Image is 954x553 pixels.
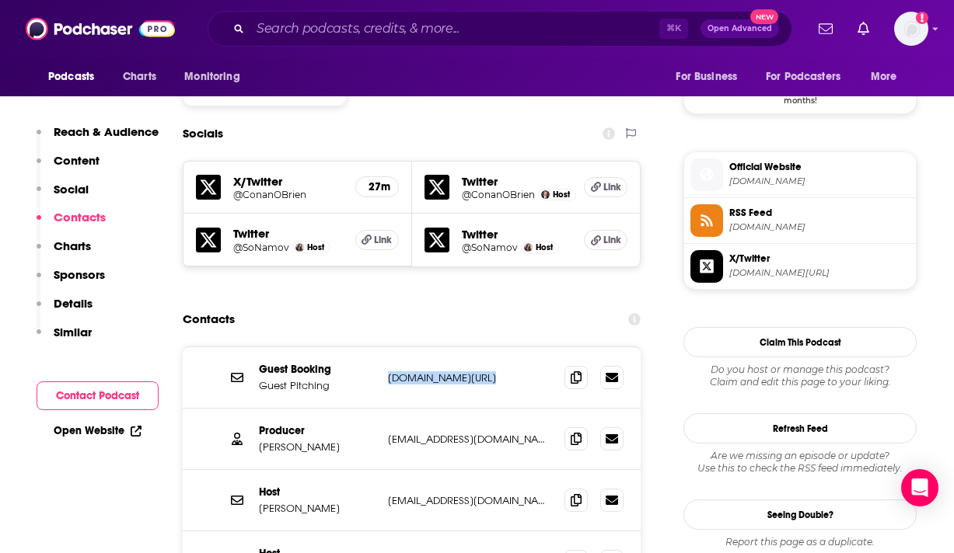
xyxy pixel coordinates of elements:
[26,14,175,43] img: Podchaser - Follow, Share and Rate Podcasts
[524,243,533,252] img: Sona Movsesian
[750,9,778,24] span: New
[729,267,910,279] span: twitter.com/ConanOBrien
[894,12,928,46] button: Show profile menu
[462,242,518,253] a: @SoNamov
[553,190,570,200] span: Host
[37,210,106,238] button: Contacts
[54,424,142,437] a: Open Website
[462,227,572,242] h5: Twitter
[37,182,89,210] button: Social
[307,242,324,252] span: Host
[871,66,897,88] span: More
[683,363,917,388] div: Claim and edit this page to your liking.
[536,242,553,252] span: Host
[708,25,772,33] span: Open Advanced
[123,66,156,88] span: Charts
[183,304,235,334] h2: Contacts
[676,66,737,88] span: For Business
[37,381,159,410] button: Contact Podcast
[659,19,688,39] span: ⌘ K
[683,450,917,475] div: Are we missing an episode or update? Use this to check the RSS feed immediately.
[259,379,376,392] p: Guest Pitching
[584,230,627,250] a: Link
[851,16,875,42] a: Show notifications dropdown
[584,177,627,197] a: Link
[894,12,928,46] span: Logged in as emma.garth
[462,189,535,200] a: @ConanOBrien
[259,440,376,454] p: [PERSON_NAME]
[701,19,779,38] button: Open AdvancedNew
[756,62,863,92] button: open menu
[37,238,91,267] button: Charts
[603,181,621,193] span: Link
[690,250,910,283] a: X/Twitter[DOMAIN_NAME][URL]
[729,252,910,266] span: X/Twitter
[541,190,550,199] img: Conan O'Brien
[54,238,91,253] p: Charts
[37,62,114,92] button: open menu
[684,31,916,104] a: SimpleCast Deal: Use Code: PODCHASER for 50% OFF your first 2 months!
[259,363,376,376] p: Guest Booking
[37,124,159,153] button: Reach & Audience
[683,499,917,530] a: Seeing Double?
[48,66,94,88] span: Podcasts
[259,485,376,499] p: Host
[183,119,223,148] h2: Socials
[894,12,928,46] img: User Profile
[388,371,552,384] p: [DOMAIN_NAME][URL]
[54,296,93,311] p: Details
[901,469,938,506] div: Open Intercom Messenger
[374,234,392,246] span: Link
[388,433,552,446] p: [EMAIL_ADDRESS][DOMAIN_NAME]
[54,210,106,224] p: Contacts
[355,230,399,250] a: Link
[259,424,376,437] p: Producer
[233,242,289,253] a: @SoNamov
[54,153,100,168] p: Content
[729,160,910,174] span: Official Website
[37,267,105,296] button: Sponsors
[729,221,910,233] span: feeds.simplecast.com
[388,494,552,507] p: [EMAIL_ADDRESS][DOMAIN_NAME]
[603,234,621,246] span: Link
[683,413,917,443] button: Refresh Feed
[259,502,376,515] p: [PERSON_NAME]
[295,243,304,252] img: Sona Movsesian
[683,536,917,548] div: Report this page as a duplicate.
[208,11,792,47] div: Search podcasts, credits, & more...
[860,62,917,92] button: open menu
[233,226,343,241] h5: Twitter
[113,62,166,92] a: Charts
[54,325,92,339] p: Similar
[766,66,840,88] span: For Podcasters
[37,153,100,182] button: Content
[54,182,89,197] p: Social
[37,296,93,325] button: Details
[729,176,910,187] span: siriusxm.com
[233,189,343,200] a: @ConanOBrien
[665,62,757,92] button: open menu
[54,124,159,139] p: Reach & Audience
[812,16,839,42] a: Show notifications dropdown
[37,325,92,353] button: Similar
[683,363,917,376] span: Do you host or manage this podcast?
[462,174,572,189] h5: Twitter
[250,16,659,41] input: Search podcasts, credits, & more...
[683,327,917,357] button: Claim This Podcast
[369,180,386,193] h5: 27m
[54,267,105,282] p: Sponsors
[729,206,910,220] span: RSS Feed
[233,174,343,189] h5: X/Twitter
[690,204,910,237] a: RSS Feed[DOMAIN_NAME]
[690,158,910,191] a: Official Website[DOMAIN_NAME]
[173,62,260,92] button: open menu
[916,12,928,24] svg: Add a profile image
